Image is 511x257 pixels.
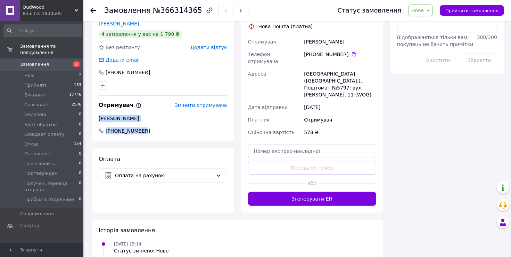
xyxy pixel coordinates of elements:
[99,30,182,38] div: 4 замовлення у вас на 1 790 ₴
[79,131,81,138] span: 0
[338,7,402,14] div: Статус замовлення
[24,151,50,157] span: Отправлен
[477,34,497,40] span: 300 / 300
[303,36,378,48] div: [PERSON_NAME]
[24,82,46,88] span: Прийняті
[3,24,82,37] input: Пошук
[306,180,319,187] span: або
[114,242,141,247] span: [DATE] 15:14
[99,115,227,122] div: [PERSON_NAME]
[105,69,151,76] div: [PHONE_NUMBER]
[24,72,34,79] span: Нові
[190,45,227,50] span: Додати відгук
[440,5,504,16] button: Прийняти замовлення
[79,170,81,177] span: 0
[69,92,81,98] span: 17746
[24,141,39,147] span: Отказ
[248,52,278,64] span: Телефон отримувача
[23,10,83,17] div: Ваш ID: 1930505
[20,43,83,56] span: Замовлення та повідомлення
[411,8,424,13] span: Нове
[24,161,55,167] span: Перезвонить
[303,101,378,114] div: [DATE]
[79,122,81,128] span: 0
[79,161,81,167] span: 0
[303,114,378,126] div: Отримувач
[248,192,377,206] button: Згенерувати ЕН
[20,61,49,68] span: Замовлення
[248,130,295,135] span: Оціночна вартість
[79,151,81,157] span: 0
[99,156,120,162] span: Оплата
[115,172,213,179] span: Оплата на рахунок
[248,117,270,123] span: Платник
[114,247,169,254] div: Статус змінено: Нове
[303,126,378,139] div: 578 ₴
[153,6,202,15] span: №366314365
[99,102,141,108] span: Отримувач
[445,8,498,13] span: Прийняти замовлення
[24,92,46,98] span: Виконані
[24,122,57,128] span: Едет обратно
[24,111,46,118] span: Оплачені
[90,7,96,14] div: Повернутися назад
[20,223,39,229] span: Покупці
[248,144,377,158] input: Номер експрес-накладної
[72,102,81,108] span: 2506
[104,6,151,15] span: Замовлення
[304,51,376,58] div: [PHONE_NUMBER]
[106,45,140,50] span: Без рейтингу
[99,21,139,26] a: [PERSON_NAME]
[24,196,74,203] span: Прибыл в отделение
[99,227,155,234] span: Історія замовлення
[248,104,288,110] span: Дата відправки
[79,196,81,203] span: 0
[105,56,140,63] div: Додати email
[79,72,81,79] span: 2
[98,56,140,63] div: Додати email
[79,180,81,193] span: 0
[397,34,473,47] span: Відображається тільки вам, покупець не бачить примітки
[303,68,378,101] div: [GEOGRAPHIC_DATA] ([GEOGRAPHIC_DATA].), Поштомат №5797: вул. [PERSON_NAME], 11 (WOG)
[24,180,79,193] span: Получен, перевод отправл
[24,170,57,177] span: Подтвержден
[23,4,75,10] span: OudWood
[79,111,81,118] span: 0
[257,23,315,30] div: Нова Пошта (платна)
[24,131,64,138] span: Ожидает оплату
[73,61,80,67] span: 2
[74,82,81,88] span: 183
[175,102,227,108] span: Змінити отримувача
[74,141,81,147] span: 154
[248,71,266,77] span: Адреса
[20,211,54,217] span: Повідомлення
[105,127,151,134] span: [PHONE_NUMBER]
[248,39,276,45] span: Отримувач
[24,102,48,108] span: Скасовані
